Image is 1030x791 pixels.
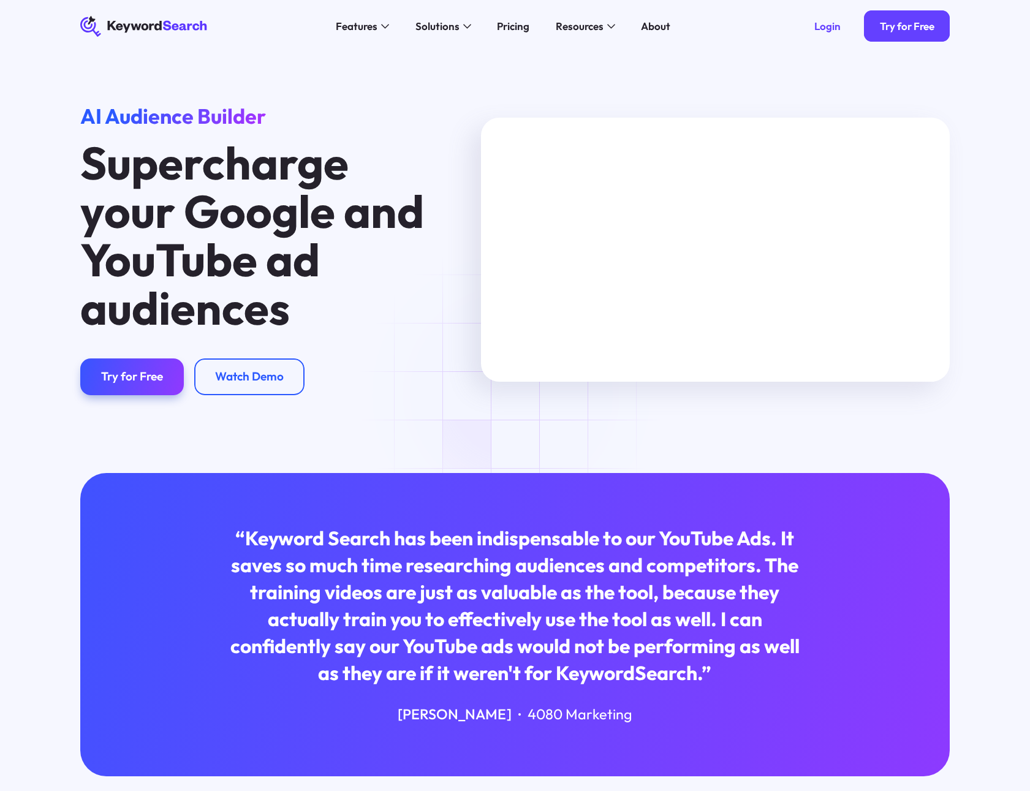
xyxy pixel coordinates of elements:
a: About [634,16,679,37]
div: Try for Free [101,369,163,384]
div: 4080 Marketing [528,705,632,724]
div: Watch Demo [215,369,284,384]
div: Resources [556,18,604,34]
div: Login [814,20,841,32]
div: Pricing [497,18,529,34]
a: Pricing [490,16,538,37]
iframe: KeywordSearch Homepage Welcome [481,118,950,382]
h1: Supercharge your Google and YouTube ad audiences [80,139,434,332]
span: AI Audience Builder [80,103,266,129]
a: Login [799,10,857,42]
div: “Keyword Search has been indispensable to our YouTube Ads. It saves so much time researching audi... [223,525,806,686]
div: About [641,18,670,34]
a: Try for Free [864,10,950,42]
div: Try for Free [880,20,934,32]
div: [PERSON_NAME] [398,705,512,724]
div: Features [336,18,377,34]
div: Solutions [415,18,460,34]
a: Try for Free [80,358,184,395]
